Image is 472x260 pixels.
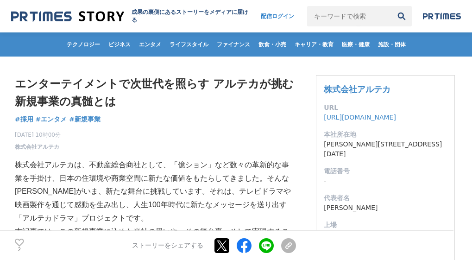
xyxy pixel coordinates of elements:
[324,220,447,230] dt: 上場
[324,166,447,176] dt: 電話番号
[391,6,412,26] button: 検索
[36,114,67,124] a: #エンタメ
[374,41,409,48] span: 施設・団体
[132,241,203,250] p: ストーリーをシェアする
[166,41,212,48] span: ライフスタイル
[132,8,252,24] h2: 成果の裏側にあるストーリーをメディアに届ける
[105,41,134,48] span: ビジネス
[374,32,409,57] a: 施設・団体
[255,32,290,57] a: 飲食・小売
[36,115,67,123] span: #エンタメ
[291,32,337,57] a: キャリア・教育
[307,6,391,26] input: キーワードで検索
[15,114,33,124] a: #採用
[166,32,212,57] a: ライフスタイル
[324,114,396,121] a: [URL][DOMAIN_NAME]
[324,203,447,213] dd: [PERSON_NAME]
[135,41,165,48] span: エンタメ
[63,41,104,48] span: テクノロジー
[15,143,59,151] a: 株式会社アルテカ
[338,32,373,57] a: 医療・健康
[11,10,124,23] img: 成果の裏側にあるストーリーをメディアに届ける
[15,159,296,225] p: 株式会社アルテカは、不動産総合商社として、「億ション」など数々の革新的な事業を手掛け、日本の住環境や商業空間に新たな価値をもたらしてきました。そんな[PERSON_NAME]がいま、新たな舞台に...
[324,130,447,140] dt: 本社所在地
[324,230,447,240] dd: 未上場
[423,13,461,20] img: prtimes
[324,176,447,186] dd: -
[105,32,134,57] a: ビジネス
[291,41,337,48] span: キャリア・教育
[324,103,447,113] dt: URL
[11,8,252,24] a: 成果の裏側にあるストーリーをメディアに届ける 成果の裏側にあるストーリーをメディアに届ける
[324,193,447,203] dt: 代表者名
[213,32,254,57] a: ファイナンス
[324,84,390,94] a: 株式会社アルテカ
[15,131,61,139] span: [DATE] 10時00分
[213,41,254,48] span: ファイナンス
[15,75,296,111] h1: エンターテイメントで次世代を照らす アルテカが挑む新規事業の真髄とは
[338,41,373,48] span: 医療・健康
[15,115,33,123] span: #採用
[69,114,101,124] a: #新規事業
[255,41,290,48] span: 飲食・小売
[63,32,104,57] a: テクノロジー
[15,247,24,252] p: 2
[324,140,447,159] dd: [PERSON_NAME][STREET_ADDRESS][DATE]
[252,6,303,26] a: 配信ログイン
[15,225,296,252] p: 本記事では、この新規事業に込めた当社の思いや、その舞台裏、そして実現することで拡がる可能性について詳しく紹介します。
[69,115,101,123] span: #新規事業
[135,32,165,57] a: エンタメ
